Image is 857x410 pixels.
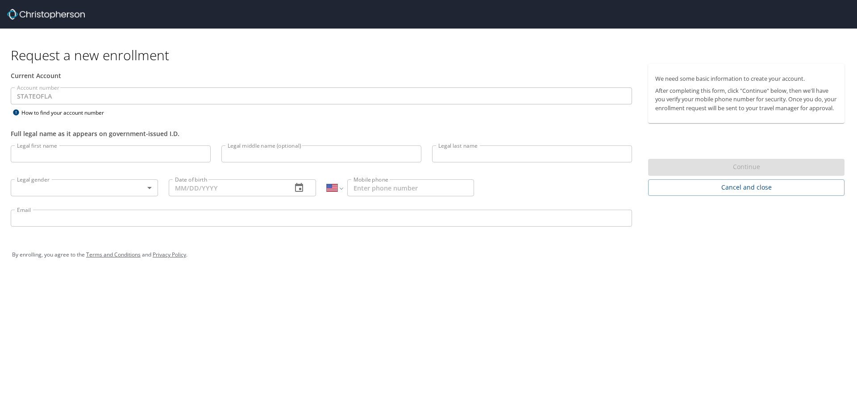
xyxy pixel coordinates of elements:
[655,182,837,193] span: Cancel and close
[648,179,845,196] button: Cancel and close
[11,107,122,118] div: How to find your account number
[11,46,852,64] h1: Request a new enrollment
[11,129,632,138] div: Full legal name as it appears on government-issued I.D.
[11,71,632,80] div: Current Account
[7,9,85,20] img: cbt logo
[347,179,474,196] input: Enter phone number
[11,179,158,196] div: ​
[86,251,141,258] a: Terms and Conditions
[655,87,837,112] p: After completing this form, click "Continue" below, then we'll have you verify your mobile phone ...
[153,251,186,258] a: Privacy Policy
[169,179,285,196] input: MM/DD/YYYY
[12,244,845,266] div: By enrolling, you agree to the and .
[655,75,837,83] p: We need some basic information to create your account.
